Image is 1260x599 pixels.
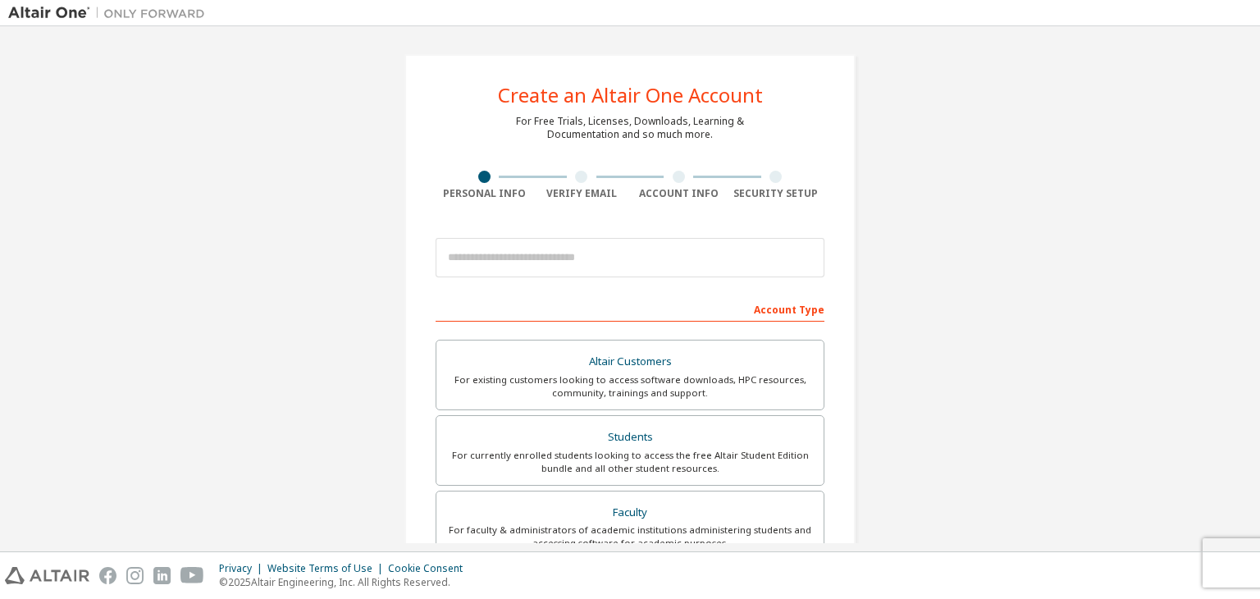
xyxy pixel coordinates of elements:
[153,567,171,584] img: linkedin.svg
[446,524,814,550] div: For faculty & administrators of academic institutions administering students and accessing softwa...
[446,373,814,400] div: For existing customers looking to access software downloads, HPC resources, community, trainings ...
[99,567,116,584] img: facebook.svg
[436,295,824,322] div: Account Type
[219,575,472,589] p: © 2025 Altair Engineering, Inc. All Rights Reserved.
[516,115,744,141] div: For Free Trials, Licenses, Downloads, Learning & Documentation and so much more.
[5,567,89,584] img: altair_logo.svg
[388,562,472,575] div: Cookie Consent
[436,187,533,200] div: Personal Info
[8,5,213,21] img: Altair One
[446,449,814,475] div: For currently enrolled students looking to access the free Altair Student Edition bundle and all ...
[267,562,388,575] div: Website Terms of Use
[180,567,204,584] img: youtube.svg
[126,567,144,584] img: instagram.svg
[446,426,814,449] div: Students
[446,350,814,373] div: Altair Customers
[446,501,814,524] div: Faculty
[533,187,631,200] div: Verify Email
[498,85,763,105] div: Create an Altair One Account
[219,562,267,575] div: Privacy
[728,187,825,200] div: Security Setup
[630,187,728,200] div: Account Info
